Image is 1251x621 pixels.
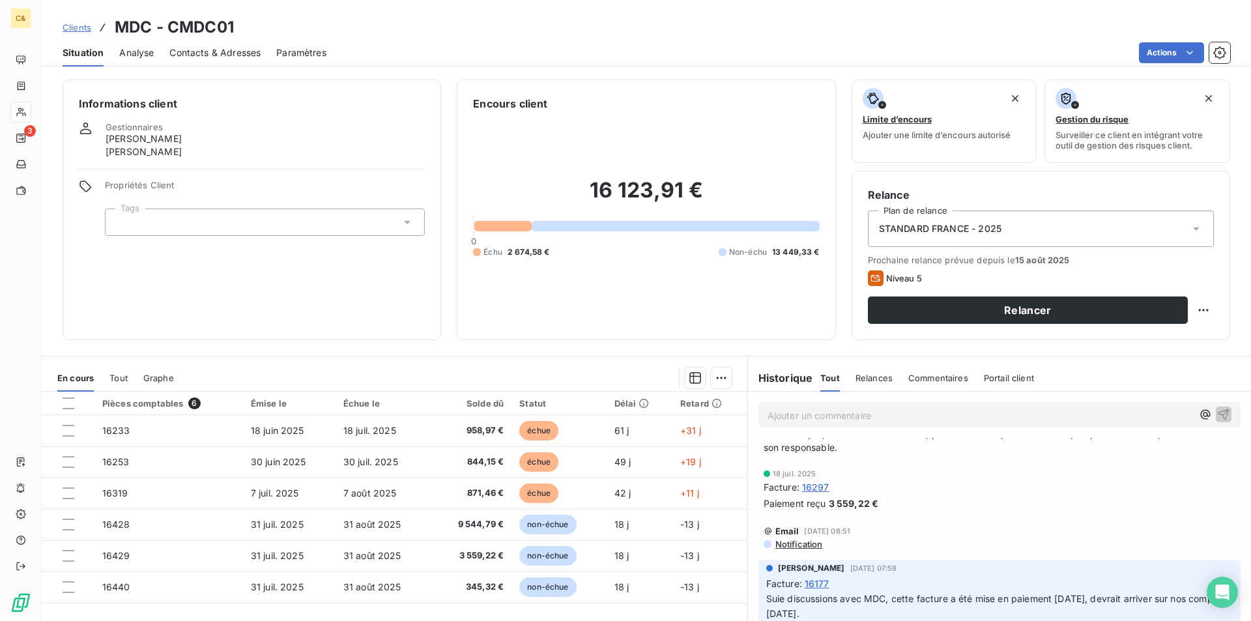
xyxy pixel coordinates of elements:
[886,273,922,283] span: Niveau 5
[856,373,893,383] span: Relances
[63,46,104,59] span: Situation
[519,398,598,409] div: Statut
[879,222,1001,235] span: STANDARD FRANCE - 2025
[106,132,182,145] span: [PERSON_NAME]
[102,519,130,530] span: 16428
[680,425,701,436] span: +31 j
[804,527,850,535] span: [DATE] 08:51
[508,246,550,258] span: 2 674,58 €
[473,96,547,111] h6: Encours client
[169,46,261,59] span: Contacts & Adresses
[116,216,126,228] input: Ajouter une valeur
[519,515,576,534] span: non-échue
[10,128,31,149] a: 3
[102,581,130,592] span: 16440
[868,187,1214,203] h6: Relance
[802,480,829,494] span: 16297
[439,398,504,409] div: Solde dû
[439,518,504,531] span: 9 544,79 €
[748,370,813,386] h6: Historique
[680,487,699,498] span: +11 j
[829,497,879,510] span: 3 559,22 €
[473,177,819,216] h2: 16 123,91 €
[439,549,504,562] span: 3 559,22 €
[251,398,328,409] div: Émise le
[680,519,699,530] span: -13 j
[343,581,401,592] span: 31 août 2025
[188,397,200,409] span: 6
[614,519,629,530] span: 18 j
[102,425,130,436] span: 16233
[471,236,476,246] span: 0
[63,21,91,34] a: Clients
[863,130,1011,140] span: Ajouter une limite d’encours autorisé
[439,424,504,437] span: 958,97 €
[680,398,740,409] div: Retard
[251,425,304,436] span: 18 juin 2025
[439,581,504,594] span: 345,32 €
[343,550,401,561] span: 31 août 2025
[251,519,304,530] span: 31 juil. 2025
[614,581,629,592] span: 18 j
[614,550,629,561] span: 18 j
[852,79,1037,163] button: Limite d’encoursAjouter une limite d’encours autorisé
[519,577,576,597] span: non-échue
[820,373,840,383] span: Tout
[519,452,558,472] span: échue
[774,539,823,549] span: Notification
[1207,577,1238,608] div: Open Intercom Messenger
[1044,79,1230,163] button: Gestion du risqueSurveiller ce client en intégrant votre outil de gestion des risques client.
[775,526,799,536] span: Email
[343,456,398,467] span: 30 juil. 2025
[778,562,845,574] span: [PERSON_NAME]
[102,456,130,467] span: 16253
[764,480,799,494] span: Facture :
[105,180,425,198] span: Propriétés Client
[106,122,163,132] span: Gestionnaires
[143,373,174,383] span: Graphe
[1139,42,1204,63] button: Actions
[10,592,31,613] img: Logo LeanPay
[984,373,1034,383] span: Portail client
[79,96,425,111] h6: Informations client
[519,421,558,440] span: échue
[614,425,629,436] span: 61 j
[766,577,802,590] span: Facture :
[343,425,396,436] span: 18 juil. 2025
[102,397,235,409] div: Pièces comptables
[519,546,576,566] span: non-échue
[1056,114,1129,124] span: Gestion du risque
[109,373,128,383] span: Tout
[10,8,31,29] div: C&
[614,456,631,467] span: 49 j
[850,564,897,572] span: [DATE] 07:58
[680,581,699,592] span: -13 j
[614,487,631,498] span: 42 j
[680,456,701,467] span: +19 j
[805,577,829,590] span: 16177
[729,246,767,258] span: Non-échu
[766,593,1229,619] span: Suie discussions avec MDC, cette facture a été mise en paiement [DATE], devrait arriver sur nos c...
[276,46,326,59] span: Paramètres
[1056,130,1219,151] span: Surveiller ce client en intégrant votre outil de gestion des risques client.
[24,125,36,137] span: 3
[251,550,304,561] span: 31 juil. 2025
[115,16,234,39] h3: MDC - CMDC01
[251,456,306,467] span: 30 juin 2025
[764,427,1235,454] span: facture reçue, en cours de traitement, pas de date de paiement à indiquer pour le moment, elle va...
[773,470,816,478] span: 18 juil. 2025
[680,550,699,561] span: -13 j
[908,373,968,383] span: Commentaires
[57,373,94,383] span: En cours
[863,114,932,124] span: Limite d’encours
[764,497,826,510] span: Paiement reçu
[251,581,304,592] span: 31 juil. 2025
[106,145,182,158] span: [PERSON_NAME]
[772,246,820,258] span: 13 449,33 €
[868,296,1188,324] button: Relancer
[614,398,665,409] div: Délai
[63,22,91,33] span: Clients
[343,487,397,498] span: 7 août 2025
[483,246,502,258] span: Échu
[343,398,424,409] div: Échue le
